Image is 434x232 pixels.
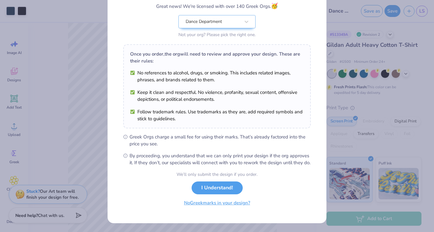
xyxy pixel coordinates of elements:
li: Follow trademark rules. Use trademarks as they are, add required symbols and stick to guidelines. [130,108,304,122]
div: Great news! We're licensed with over 140 Greek Orgs. [156,2,278,10]
div: We’ll only submit the design if you order. [177,171,257,178]
span: Greek Orgs charge a small fee for using their marks. That’s already factored into the price you see. [130,133,311,147]
li: No references to alcohol, drugs, or smoking. This includes related images, phrases, and brands re... [130,69,304,83]
span: 🥳 [271,2,278,10]
div: Not your org? Please pick the right one. [178,31,256,38]
li: Keep it clean and respectful. No violence, profanity, sexual content, offensive depictions, or po... [130,89,304,103]
div: Once you order, the org will need to review and approve your design. These are their rules: [130,51,304,64]
span: By proceeding, you understand that we can only print your design if the org approves it. If they ... [130,152,311,166]
button: NoGreekmarks in your design? [179,197,256,209]
button: I Understand! [192,181,243,194]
